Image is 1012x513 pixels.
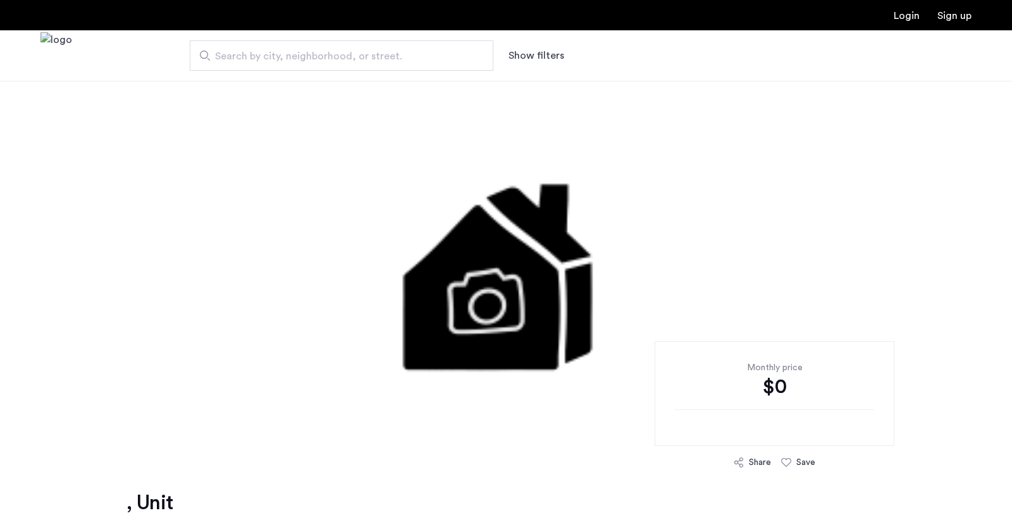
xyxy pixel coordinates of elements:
button: Show or hide filters [509,48,564,63]
span: Search by city, neighborhood, or street. [215,49,458,64]
img: 1.gif [182,81,830,460]
div: $0 [675,374,874,399]
img: logo [40,32,72,80]
div: Monthly price [675,361,874,374]
div: Save [796,456,815,469]
a: Registration [937,11,972,21]
input: Apartment Search [190,40,493,71]
a: Login [894,11,920,21]
a: Cazamio Logo [40,32,72,80]
div: Share [749,456,771,469]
